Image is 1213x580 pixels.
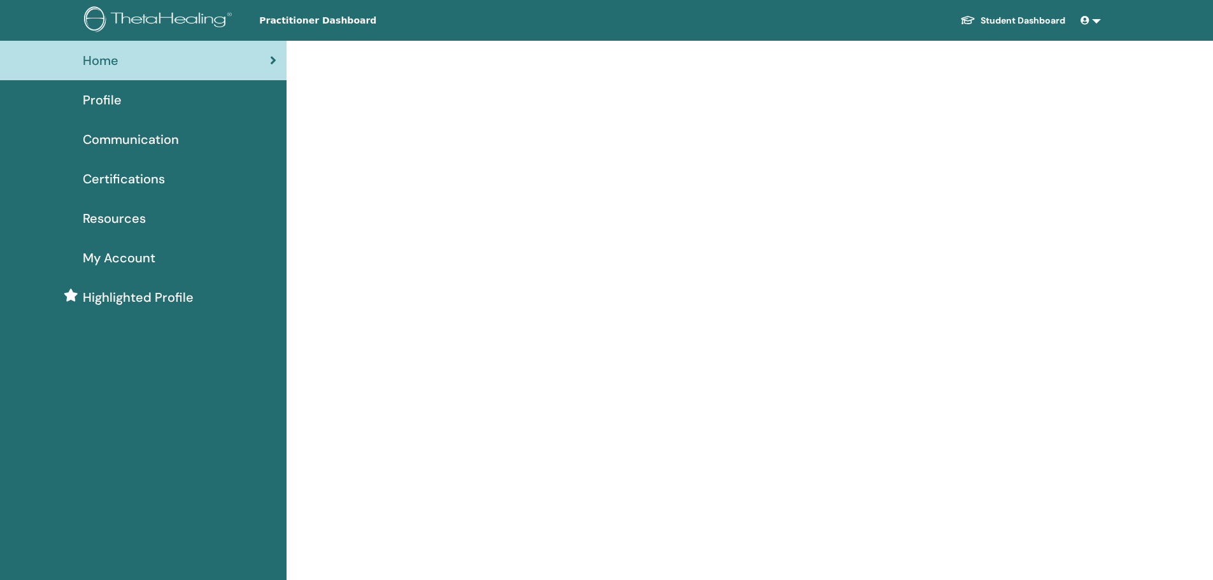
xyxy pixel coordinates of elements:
[950,9,1075,32] a: Student Dashboard
[84,6,236,35] img: logo.png
[83,209,146,228] span: Resources
[83,248,155,267] span: My Account
[83,130,179,149] span: Communication
[259,14,450,27] span: Practitioner Dashboard
[83,90,122,110] span: Profile
[83,51,118,70] span: Home
[83,169,165,188] span: Certifications
[960,15,975,25] img: graduation-cap-white.svg
[83,288,194,307] span: Highlighted Profile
